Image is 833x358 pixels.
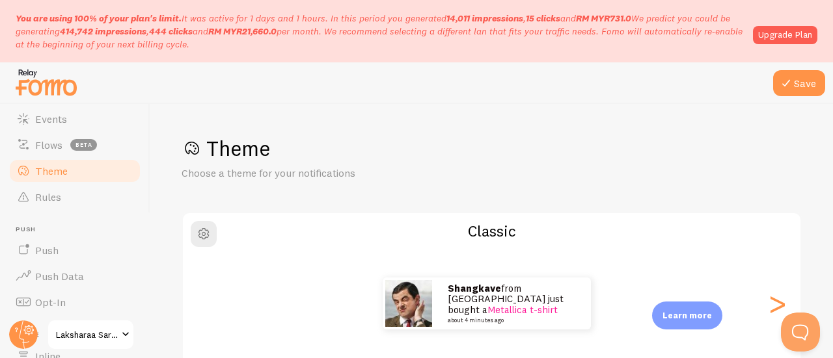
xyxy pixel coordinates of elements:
[652,301,722,329] div: Learn more
[8,184,142,210] a: Rules
[35,270,84,283] span: Push Data
[446,12,523,24] b: 14,011 impressions
[526,12,560,24] b: 15 clicks
[70,139,97,151] span: beta
[182,166,494,181] p: Choose a theme for your notifications
[446,12,631,24] span: , and
[35,112,67,125] span: Events
[35,296,66,309] span: Opt-In
[8,106,142,132] a: Events
[8,237,142,263] a: Push
[60,25,277,37] span: , and
[60,25,146,37] b: 414,742 impressions
[769,257,785,350] div: Next slide
[8,289,142,315] a: Opt-In
[448,317,574,324] small: about 4 minutes ago
[47,319,135,350] a: Laksharaa Sarees
[183,221,800,241] h2: Classic
[8,263,142,289] a: Push Data
[182,135,802,162] h1: Theme
[35,138,62,151] span: Flows
[8,132,142,158] a: Flows beta
[487,303,558,316] a: Metallica t-shirt
[56,327,118,342] span: Laksharaa Sarees
[753,26,817,44] a: Upgrade Plan
[781,313,820,352] iframe: Help Scout Beacon - Open
[35,164,68,177] span: Theme
[35,190,61,203] span: Rules
[35,244,59,257] span: Push
[16,225,142,234] span: Push
[448,282,501,294] strong: Shangkave
[448,283,578,324] p: from [GEOGRAPHIC_DATA] just bought a
[576,12,631,24] b: RM MYR731.0
[662,309,712,322] p: Learn more
[16,12,182,24] span: You are using 100% of your plan's limit.
[149,25,193,37] b: 444 clicks
[14,66,79,99] img: fomo-relay-logo-orange.svg
[208,25,277,37] b: RM MYR21,660.0
[8,158,142,184] a: Theme
[16,12,745,51] p: It was active for 1 days and 1 hours. In this period you generated We predict you could be genera...
[385,280,432,327] img: Fomo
